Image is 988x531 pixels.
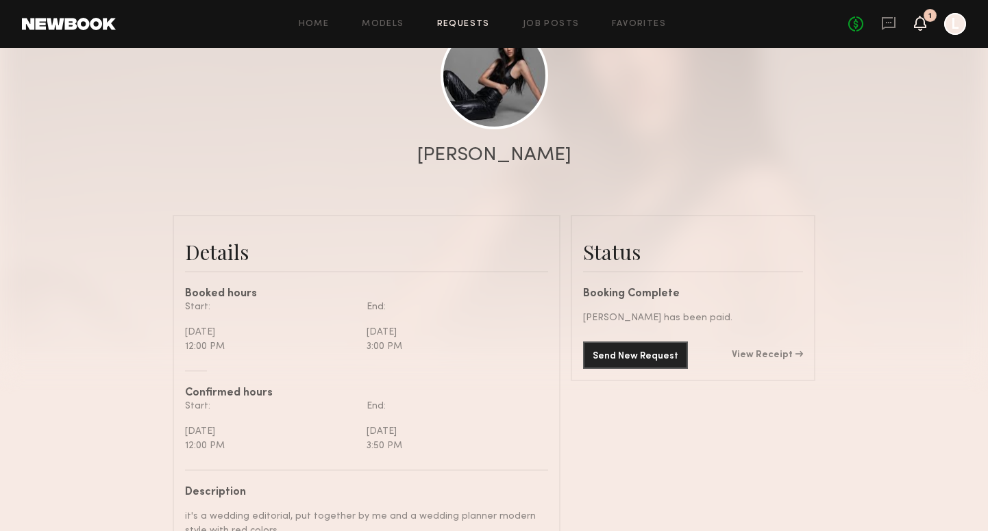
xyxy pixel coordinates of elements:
[185,399,356,413] div: Start:
[185,487,538,498] div: Description
[185,238,548,265] div: Details
[367,439,538,453] div: 3:50 PM
[185,439,356,453] div: 12:00 PM
[583,289,803,300] div: Booking Complete
[185,325,356,339] div: [DATE]
[367,300,538,314] div: End:
[185,289,548,300] div: Booked hours
[732,350,803,360] a: View Receipt
[367,325,538,339] div: [DATE]
[944,13,966,35] a: L
[362,20,404,29] a: Models
[367,399,538,413] div: End:
[185,388,548,399] div: Confirmed hours
[299,20,330,29] a: Home
[185,300,356,314] div: Start:
[612,20,666,29] a: Favorites
[523,20,580,29] a: Job Posts
[928,12,932,20] div: 1
[185,339,356,354] div: 12:00 PM
[367,424,538,439] div: [DATE]
[185,424,356,439] div: [DATE]
[583,238,803,265] div: Status
[417,146,571,165] div: [PERSON_NAME]
[583,341,688,369] button: Send New Request
[583,311,803,325] div: [PERSON_NAME] has been paid.
[437,20,490,29] a: Requests
[367,339,538,354] div: 3:00 PM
